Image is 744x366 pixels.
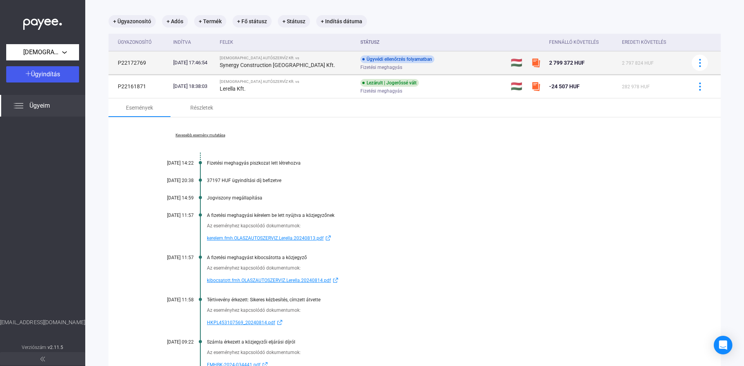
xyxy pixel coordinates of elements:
[220,62,335,68] strong: Synergy Construction [GEOGRAPHIC_DATA] Kft.
[207,276,331,285] span: kibocsatott.fmh.OLASZAUTOSZERVIZ.Lerella.20240814.pdf
[14,101,23,110] img: list.svg
[207,178,682,183] div: 37197 HUF ügyindítási díj befizetve
[316,15,367,27] mat-chip: + Indítás dátuma
[147,133,253,137] a: Kevesebb esemény mutatása
[6,44,79,60] button: [DEMOGRAPHIC_DATA] AUTÓSZERVÍZ Kft.
[207,297,682,302] div: Tértivevény érkezett: Sikeres kézbesítés, címzett átvette
[220,38,354,47] div: Felek
[207,318,682,327] a: HKPL453107569_20240814.pdfexternal-link-blue
[360,79,419,87] div: Lezárult | Jogerőssé vált
[549,83,580,89] span: -24 507 HUF
[207,195,682,201] div: Jogviszony megállapítása
[118,38,167,47] div: Ügyazonosító
[190,103,213,112] div: Részletek
[692,78,708,95] button: more-blue
[275,320,284,325] img: external-link-blue
[220,86,246,92] strong: Lerella Kft.
[508,75,528,98] td: 🇭🇺
[207,234,324,243] span: kerelem.fmh.OLASZAUTOSZERVIZ.Lerella.20240813.pdf
[147,213,194,218] div: [DATE] 11:57
[360,63,402,72] span: Fizetési meghagyás
[549,38,615,47] div: Fennálló követelés
[108,75,170,98] td: P22161871
[622,60,654,66] span: 2 797 824 HUF
[147,255,194,260] div: [DATE] 11:57
[207,339,682,345] div: Számla érkezett a közjegyzői eljárási díjról
[147,195,194,201] div: [DATE] 14:59
[622,38,666,47] div: Eredeti követelés
[26,71,31,76] img: plus-white.svg
[531,82,541,91] img: szamlazzhu-mini
[147,339,194,345] div: [DATE] 09:22
[162,15,188,27] mat-chip: + Adós
[508,51,528,74] td: 🇭🇺
[622,84,650,89] span: 282 978 HUF
[549,60,585,66] span: 2 799 372 HUF
[147,178,194,183] div: [DATE] 20:38
[118,38,152,47] div: Ügyazonosító
[357,34,508,51] th: Státusz
[31,70,60,78] span: Ügyindítás
[696,59,704,67] img: more-blue
[531,58,541,67] img: szamlazzhu-mini
[207,276,682,285] a: kibocsatott.fmh.OLASZAUTOSZERVIZ.Lerella.20240814.pdfexternal-link-blue
[207,234,682,243] a: kerelem.fmh.OLASZAUTOSZERVIZ.Lerella.20240813.pdfexternal-link-blue
[108,51,170,74] td: P22172769
[692,55,708,71] button: more-blue
[207,318,275,327] span: HKPL453107569_20240814.pdf
[324,235,333,241] img: external-link-blue
[173,38,214,47] div: Indítva
[207,160,682,166] div: Fizetési meghagyás piszkozat lett létrehozva
[23,48,62,57] span: [DEMOGRAPHIC_DATA] AUTÓSZERVÍZ Kft.
[207,213,682,218] div: A fizetési meghagyási kérelem be lett nyújtva a közjegyzőnek
[173,59,214,67] div: [DATE] 17:46:54
[696,82,704,91] img: more-blue
[714,336,732,354] div: Open Intercom Messenger
[278,15,310,27] mat-chip: + Státusz
[173,82,214,90] div: [DATE] 18:38:03
[194,15,226,27] mat-chip: + Termék
[173,38,191,47] div: Indítva
[622,38,682,47] div: Eredeti követelés
[207,306,682,314] div: Az eseményhez kapcsolódó dokumentumok:
[207,222,682,230] div: Az eseményhez kapcsolódó dokumentumok:
[360,86,402,96] span: Fizetési meghagyás
[23,14,62,30] img: white-payee-white-dot.svg
[126,103,153,112] div: Események
[360,55,434,63] div: Ügyvédi ellenőrzés folyamatban
[232,15,272,27] mat-chip: + Fő státusz
[331,277,340,283] img: external-link-blue
[220,79,354,84] div: [DEMOGRAPHIC_DATA] AUTÓSZERVÍZ Kft. vs
[6,66,79,82] button: Ügyindítás
[549,38,599,47] div: Fennálló követelés
[48,345,64,350] strong: v2.11.5
[29,101,50,110] span: Ügyeim
[207,255,682,260] div: A fizetési meghagyást kibocsátotta a közjegyző
[220,56,354,60] div: [DEMOGRAPHIC_DATA] AUTÓSZERVÍZ Kft. vs
[108,15,156,27] mat-chip: + Ügyazonosító
[207,349,682,356] div: Az eseményhez kapcsolódó dokumentumok:
[147,160,194,166] div: [DATE] 14:22
[207,264,682,272] div: Az eseményhez kapcsolódó dokumentumok:
[40,357,45,361] img: arrow-double-left-grey.svg
[220,38,233,47] div: Felek
[147,297,194,302] div: [DATE] 11:58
